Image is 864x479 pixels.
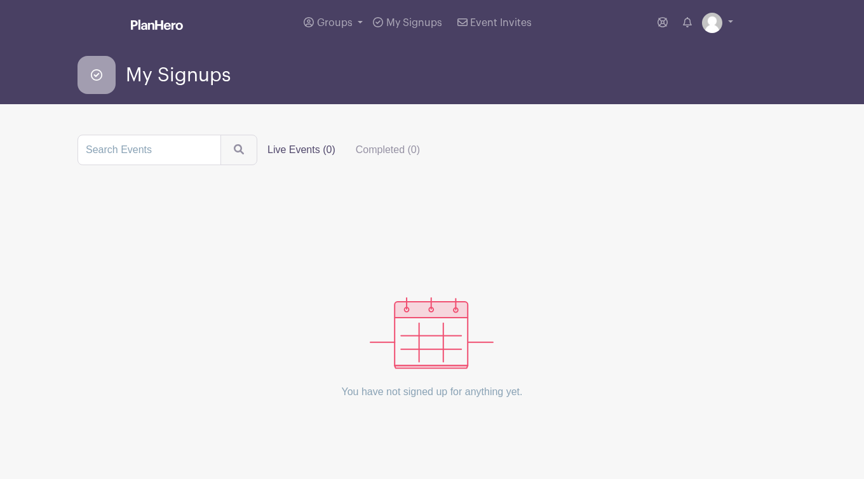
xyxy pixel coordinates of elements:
input: Search Events [78,135,221,165]
span: My Signups [126,65,231,86]
img: events_empty-56550af544ae17c43cc50f3ebafa394433d06d5f1891c01edc4b5d1d59cfda54.svg [370,297,494,369]
span: Groups [317,18,353,28]
div: filters [257,137,430,163]
p: You have not signed up for anything yet. [342,369,523,415]
span: Event Invites [470,18,532,28]
label: Completed (0) [346,137,430,163]
img: default-ce2991bfa6775e67f084385cd625a349d9dcbb7a52a09fb2fda1e96e2d18dcdb.png [702,13,722,33]
label: Live Events (0) [257,137,346,163]
span: My Signups [386,18,442,28]
img: logo_white-6c42ec7e38ccf1d336a20a19083b03d10ae64f83f12c07503d8b9e83406b4c7d.svg [131,20,183,30]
